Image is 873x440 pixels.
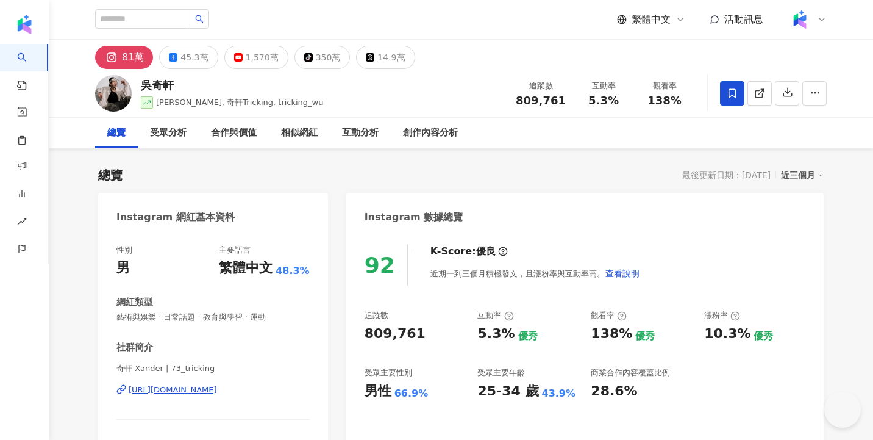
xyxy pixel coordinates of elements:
[17,209,27,237] span: rise
[224,46,288,69] button: 1,570萬
[724,13,763,25] span: 活動訊息
[95,46,153,69] button: 81萬
[15,15,34,34] img: logo icon
[159,46,218,69] button: 45.3萬
[281,126,318,140] div: 相似網紅
[477,310,513,321] div: 互動率
[365,325,426,344] div: 809,761
[518,330,538,343] div: 優秀
[365,211,463,224] div: Instagram 數據總覽
[294,46,351,69] button: 350萬
[219,245,251,256] div: 主要語言
[591,367,670,378] div: 商業合作內容覆蓋比例
[116,245,132,256] div: 性別
[542,387,576,400] div: 43.9%
[356,46,415,69] button: 14.9萬
[122,49,144,66] div: 81萬
[477,367,525,378] div: 受眾主要年齡
[116,296,153,309] div: 網紅類型
[591,325,632,344] div: 138%
[477,325,515,344] div: 5.3%
[516,80,566,92] div: 追蹤數
[276,264,310,278] span: 48.3%
[704,310,740,321] div: 漲粉率
[647,95,682,107] span: 138%
[156,98,324,107] span: [PERSON_NAME], 奇軒Tricking, tricking_wu
[754,330,773,343] div: 優秀
[211,126,257,140] div: 合作與價值
[635,330,655,343] div: 優秀
[116,312,310,323] span: 藝術與娛樂 · 日常話題 · 教育與學習 · 運動
[605,261,640,286] button: 查看說明
[588,95,619,107] span: 5.3%
[365,367,412,378] div: 受眾主要性別
[116,341,153,354] div: 社群簡介
[107,126,126,140] div: 總覽
[632,13,671,26] span: 繁體中文
[342,126,379,140] div: 互動分析
[824,391,861,428] iframe: Help Scout Beacon - Open
[150,126,187,140] div: 受眾分析
[365,310,388,321] div: 追蹤數
[316,49,341,66] div: 350萬
[580,80,627,92] div: 互動率
[246,49,279,66] div: 1,570萬
[365,382,391,401] div: 男性
[116,211,235,224] div: Instagram 網紅基本資料
[17,44,41,92] a: search
[116,259,130,278] div: 男
[788,8,811,31] img: Kolr%20app%20icon%20%281%29.png
[403,126,458,140] div: 創作內容分析
[98,167,123,184] div: 總覽
[365,253,395,278] div: 92
[219,259,273,278] div: 繁體中文
[430,261,640,286] div: 近期一到三個月積極發文，且漲粉率與互動率高。
[195,15,204,23] span: search
[129,384,217,395] div: [URL][DOMAIN_NAME]
[605,269,640,278] span: 查看說明
[95,75,132,112] img: KOL Avatar
[476,245,496,258] div: 優良
[116,363,310,374] span: 奇軒 Xander | 73_tricking
[377,49,405,66] div: 14.9萬
[141,78,324,93] div: 吳奇軒
[180,49,208,66] div: 45.3萬
[516,94,566,107] span: 809,761
[591,310,627,321] div: 觀看率
[682,170,771,180] div: 最後更新日期：[DATE]
[781,167,824,183] div: 近三個月
[116,384,310,395] a: [URL][DOMAIN_NAME]
[641,80,688,92] div: 觀看率
[477,382,538,401] div: 25-34 歲
[430,245,508,258] div: K-Score :
[704,325,750,344] div: 10.3%
[394,387,429,400] div: 66.9%
[591,382,637,401] div: 28.6%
